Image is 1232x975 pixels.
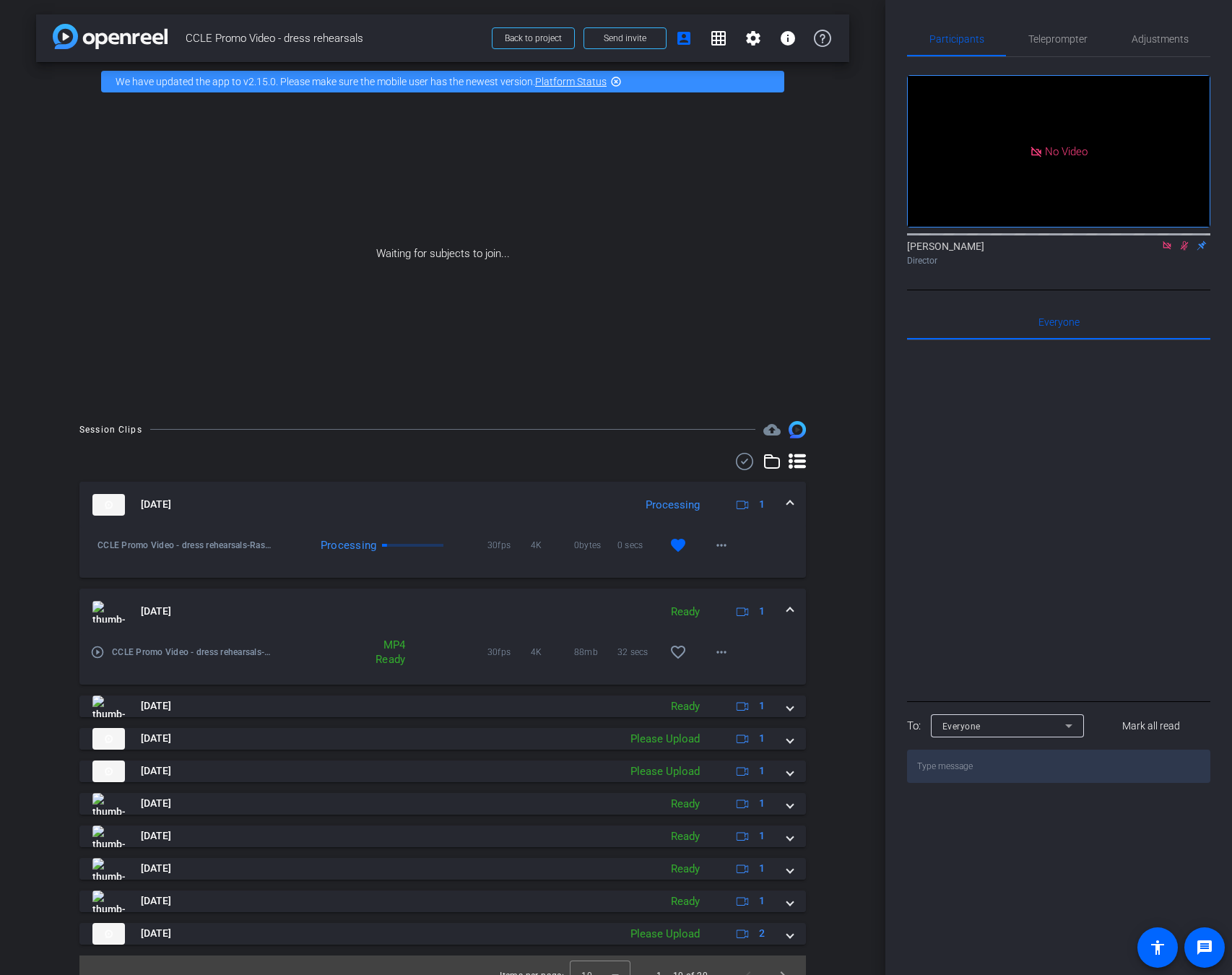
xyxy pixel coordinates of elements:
span: CCLE Promo Video - dress rehearsals [186,24,483,53]
img: thumb-nail [92,494,125,516]
div: thumb-nail[DATE]Processing1 [79,528,806,578]
div: Waiting for subjects to join... [36,101,849,407]
img: thumb-nail [92,695,125,717]
span: [DATE] [141,926,171,941]
span: Everyone [942,721,981,732]
a: Platform Status [535,76,607,87]
span: Teleprompter [1028,34,1088,44]
div: MP4 Ready [348,638,412,667]
div: Ready [664,796,707,812]
span: 32 secs [617,645,661,659]
span: Mark all read [1122,719,1180,734]
span: 0bytes [574,538,617,552]
span: [DATE] [141,604,171,619]
span: 30fps [487,645,531,659]
div: Processing [313,538,378,552]
mat-icon: info [779,30,797,47]
mat-expansion-panel-header: thumb-nail[DATE]Processing1 [79,482,806,528]
button: Back to project [492,27,575,49]
span: 30fps [487,538,531,552]
span: No Video [1045,144,1088,157]
span: [DATE] [141,763,171,779]
mat-expansion-panel-header: thumb-nail[DATE]Ready1 [79,695,806,717]
button: Send invite [584,27,667,49]
img: thumb-nail [92,858,125,880]
span: 1 [759,763,765,779]
span: 1 [759,731,765,746]
mat-expansion-panel-header: thumb-nail[DATE]Ready1 [79,793,806,815]
span: [DATE] [141,828,171,844]
mat-expansion-panel-header: thumb-nail[DATE]Please Upload1 [79,728,806,750]
mat-icon: cloud_upload [763,421,781,438]
span: 2 [759,926,765,941]
mat-icon: grid_on [710,30,727,47]
button: Mark all read [1093,713,1211,739]
mat-expansion-panel-header: thumb-nail[DATE]Please Upload1 [79,760,806,782]
mat-expansion-panel-header: thumb-nail[DATE]Ready1 [79,858,806,880]
span: Send invite [604,32,646,44]
div: Ready [664,828,707,845]
span: 88mb [574,645,617,659]
mat-expansion-panel-header: thumb-nail[DATE]Please Upload2 [79,923,806,945]
span: [DATE] [141,731,171,746]
img: Session clips [789,421,806,438]
div: thumb-nail[DATE]Ready1 [79,635,806,685]
div: Ready [664,604,707,620]
mat-icon: more_horiz [713,643,730,661]
mat-expansion-panel-header: thumb-nail[DATE]Ready1 [79,825,806,847]
span: [DATE] [141,497,171,512]
span: 1 [759,604,765,619]
div: Processing [638,497,707,513]
mat-icon: favorite_border [669,643,687,661]
span: 4K [531,645,574,659]
div: Ready [664,861,707,877]
mat-icon: favorite [669,537,687,554]
span: [DATE] [141,861,171,876]
mat-icon: more_horiz [713,537,730,554]
span: 1 [759,497,765,512]
mat-expansion-panel-header: thumb-nail[DATE]Ready1 [79,589,806,635]
span: 1 [759,796,765,811]
span: [DATE] [141,893,171,909]
img: thumb-nail [92,728,125,750]
img: thumb-nail [92,890,125,912]
img: thumb-nail [92,793,125,815]
mat-icon: settings [745,30,762,47]
mat-icon: account_box [675,30,693,47]
img: thumb-nail [92,825,125,847]
span: [DATE] [141,698,171,714]
img: thumb-nail [92,601,125,623]
span: 1 [759,861,765,876]
span: Back to project [505,33,562,43]
img: app-logo [53,24,168,49]
span: 1 [759,828,765,844]
img: thumb-nail [92,923,125,945]
span: CCLE Promo Video - dress rehearsals-Rasoga-2025-09-09-12-27-24-395-1 [112,645,274,659]
img: thumb-nail [92,760,125,782]
span: Everyone [1038,317,1080,327]
div: [PERSON_NAME] [907,239,1210,267]
mat-icon: accessibility [1149,939,1166,956]
span: Participants [929,34,984,44]
div: Director [907,254,1210,267]
div: Please Upload [623,763,707,780]
span: [DATE] [141,796,171,811]
mat-icon: highlight_off [610,76,622,87]
span: 0 secs [617,538,661,552]
div: To: [907,718,921,734]
mat-icon: message [1196,939,1213,956]
mat-icon: play_circle_outline [90,645,105,659]
span: CCLE Promo Video - dress rehearsals-Rasoga-2025-09-09-12-36-19-977-1 [97,538,274,552]
div: Please Upload [623,926,707,942]
div: Session Clips [79,422,142,437]
div: We have updated the app to v2.15.0. Please make sure the mobile user has the newest version. [101,71,784,92]
div: Please Upload [623,731,707,747]
span: 1 [759,698,765,714]
span: Destinations for your clips [763,421,781,438]
div: Ready [664,893,707,910]
div: Ready [664,698,707,715]
span: 4K [531,538,574,552]
mat-expansion-panel-header: thumb-nail[DATE]Ready1 [79,890,806,912]
span: Adjustments [1132,34,1189,44]
span: 1 [759,893,765,909]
